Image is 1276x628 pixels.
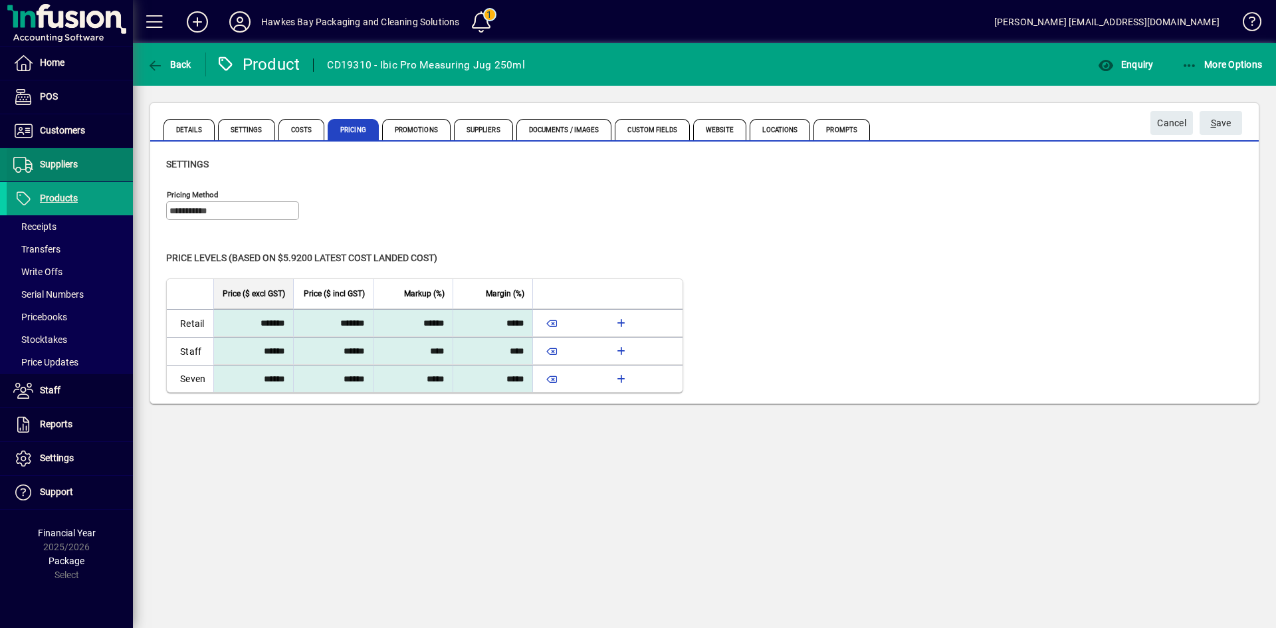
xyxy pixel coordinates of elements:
a: Settings [7,442,133,475]
a: Serial Numbers [7,283,133,306]
a: Receipts [7,215,133,238]
span: ave [1211,112,1231,134]
span: Settings [218,119,275,140]
a: Write Offs [7,261,133,283]
span: Locations [750,119,810,140]
span: Products [40,193,78,203]
span: Receipts [13,221,56,232]
span: Custom Fields [615,119,689,140]
a: Knowledge Base [1233,3,1259,46]
span: Reports [40,419,72,429]
a: Pricebooks [7,306,133,328]
a: Stocktakes [7,328,133,351]
a: Price Updates [7,351,133,373]
button: Add [176,10,219,34]
span: Support [40,486,73,497]
span: Promotions [382,119,451,140]
span: Suppliers [454,119,513,140]
span: S [1211,118,1216,128]
span: Settings [40,453,74,463]
span: Customers [40,125,85,136]
span: Enquiry [1098,59,1153,70]
td: Staff [167,337,213,365]
button: Cancel [1150,111,1193,135]
a: Staff [7,374,133,407]
span: Cancel [1157,112,1186,134]
div: CD19310 - Ibic Pro Measuring Jug 250ml [327,54,525,76]
span: Stocktakes [13,334,67,345]
a: Suppliers [7,148,133,181]
a: Reports [7,408,133,441]
button: Profile [219,10,261,34]
button: Back [144,52,195,76]
span: Margin (%) [486,286,524,301]
a: Home [7,47,133,80]
a: Support [7,476,133,509]
button: Save [1200,111,1242,135]
span: Prompts [813,119,870,140]
span: Settings [166,159,209,169]
span: Staff [40,385,60,395]
span: Markup (%) [404,286,445,301]
a: Transfers [7,238,133,261]
td: Seven [167,365,213,392]
a: POS [7,80,133,114]
span: Price levels (based on $5.9200 Latest cost landed cost) [166,253,437,263]
span: Back [147,59,191,70]
mat-label: Pricing method [167,190,219,199]
span: POS [40,91,58,102]
button: Enquiry [1095,52,1156,76]
span: More Options [1182,59,1263,70]
span: Website [693,119,747,140]
span: Suppliers [40,159,78,169]
span: Costs [278,119,325,140]
span: Financial Year [38,528,96,538]
div: Product [216,54,300,75]
button: More Options [1178,52,1266,76]
app-page-header-button: Back [133,52,206,76]
div: [PERSON_NAME] [EMAIL_ADDRESS][DOMAIN_NAME] [994,11,1220,33]
span: Price ($ excl GST) [223,286,285,301]
span: Price Updates [13,357,78,367]
span: Pricing [328,119,379,140]
span: Documents / Images [516,119,612,140]
td: Retail [167,309,213,337]
span: Serial Numbers [13,289,84,300]
span: Transfers [13,244,60,255]
span: Price ($ incl GST) [304,286,365,301]
span: Package [49,556,84,566]
span: Write Offs [13,266,62,277]
div: Hawkes Bay Packaging and Cleaning Solutions [261,11,460,33]
span: Pricebooks [13,312,67,322]
span: Details [163,119,215,140]
a: Customers [7,114,133,148]
span: Home [40,57,64,68]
